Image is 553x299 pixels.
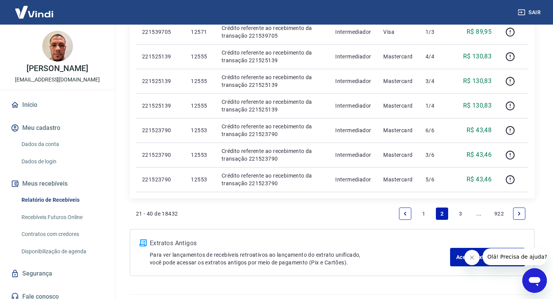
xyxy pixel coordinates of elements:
p: Crédito referente ao recebimento da transação 221525139 [222,98,323,113]
p: Mastercard [383,126,413,134]
img: Vindi [9,0,59,24]
p: R$ 130,83 [463,76,492,86]
p: Intermediador [335,28,371,36]
p: Intermediador [335,151,371,159]
button: Meus recebíveis [9,175,106,192]
a: Segurança [9,265,106,282]
a: Relatório de Recebíveis [18,192,106,208]
p: 1/3 [426,28,448,36]
button: Sair [516,5,544,20]
a: Page 3 [454,208,467,220]
p: [EMAIL_ADDRESS][DOMAIN_NAME] [15,76,100,84]
p: Crédito referente ao recebimento da transação 221523790 [222,147,323,163]
a: Jump forward [473,208,485,220]
p: 1/4 [426,102,448,110]
p: 221523790 [142,126,179,134]
p: Intermediador [335,102,371,110]
p: Intermediador [335,53,371,60]
p: 12553 [191,151,209,159]
p: 12555 [191,77,209,85]
p: R$ 130,83 [463,101,492,110]
p: Crédito referente ao recebimento da transação 221523790 [222,172,323,187]
a: Acesse Extratos Antigos [450,248,525,266]
p: R$ 89,95 [467,27,492,37]
p: Mastercard [383,102,413,110]
a: Contratos com credores [18,226,106,242]
a: Previous page [399,208,411,220]
button: Meu cadastro [9,120,106,136]
a: Disponibilização de agenda [18,244,106,259]
p: Visa [383,28,413,36]
p: R$ 130,83 [463,52,492,61]
a: Page 922 [491,208,507,220]
p: 221525139 [142,53,179,60]
p: Mastercard [383,77,413,85]
p: 221525139 [142,102,179,110]
ul: Pagination [396,204,528,223]
p: 12553 [191,176,209,183]
p: 221523790 [142,176,179,183]
a: Início [9,96,106,113]
p: R$ 43,46 [467,150,492,159]
iframe: Fechar mensagem [464,250,480,265]
p: Mastercard [383,151,413,159]
p: R$ 43,46 [467,175,492,184]
p: [PERSON_NAME] [26,65,88,73]
p: Mastercard [383,53,413,60]
p: Extratos Antigos [150,239,450,248]
p: Intermediador [335,126,371,134]
iframe: Botão para abrir a janela de mensagens [522,268,547,293]
span: Olá! Precisa de ajuda? [5,5,65,12]
a: Next page [513,208,525,220]
img: ícone [139,239,147,246]
p: 6/6 [426,126,448,134]
a: Dados de login [18,154,106,169]
p: 3/4 [426,77,448,85]
p: 3/6 [426,151,448,159]
a: Page 2 is your current page [436,208,448,220]
iframe: Mensagem da empresa [483,248,547,265]
p: 221525139 [142,77,179,85]
p: 12553 [191,126,209,134]
p: Para ver lançamentos de recebíveis retroativos ao lançamento do extrato unificado, você pode aces... [150,251,450,266]
p: 4/4 [426,53,448,60]
img: 919b3f07-31a4-4c34-a314-960f67fa404e.jpeg [42,31,73,61]
p: 12555 [191,102,209,110]
p: Crédito referente ao recebimento da transação 221523790 [222,123,323,138]
p: 12555 [191,53,209,60]
p: Intermediador [335,77,371,85]
p: Crédito referente ao recebimento da transação 221525139 [222,73,323,89]
p: 12571 [191,28,209,36]
p: Mastercard [383,176,413,183]
p: Intermediador [335,176,371,183]
p: 5/6 [426,176,448,183]
p: R$ 43,48 [467,126,492,135]
a: Recebíveis Futuros Online [18,209,106,225]
a: Page 1 [417,208,430,220]
p: Crédito referente ao recebimento da transação 221525139 [222,49,323,64]
p: 221539705 [142,28,179,36]
p: 21 - 40 de 18432 [136,210,178,218]
p: Crédito referente ao recebimento da transação 221539705 [222,24,323,40]
a: Dados da conta [18,136,106,152]
p: 221523790 [142,151,179,159]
